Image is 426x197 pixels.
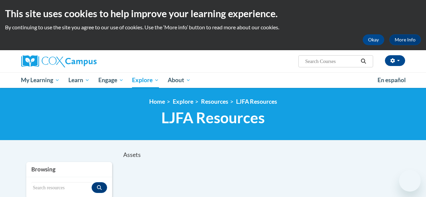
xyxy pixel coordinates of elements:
[21,55,142,67] a: Cox Campus
[17,72,64,88] a: My Learning
[173,98,193,105] a: Explore
[389,34,421,45] a: More Info
[92,182,107,193] button: Search resources
[161,109,265,127] span: LJFA Resources
[201,98,228,105] a: Resources
[21,55,97,67] img: Cox Campus
[16,72,410,88] div: Main menu
[31,182,92,194] input: Search resources
[132,76,159,84] span: Explore
[98,76,124,84] span: Engage
[5,7,421,20] h2: This site uses cookies to help improve your learning experience.
[149,98,165,105] a: Home
[94,72,128,88] a: Engage
[363,34,384,45] button: Okay
[358,57,368,65] button: Search
[21,76,60,84] span: My Learning
[399,170,421,192] iframe: Button to launch messaging window
[68,76,90,84] span: Learn
[123,151,141,158] span: Assets
[385,55,405,66] button: Account Settings
[128,72,163,88] a: Explore
[64,72,94,88] a: Learn
[163,72,195,88] a: About
[373,73,410,87] a: En español
[168,76,191,84] span: About
[378,76,406,84] span: En español
[236,98,277,105] a: LJFA Resources
[31,165,107,173] h3: Browsing
[5,24,421,31] p: By continuing to use the site you agree to our use of cookies. Use the ‘More info’ button to read...
[304,57,358,65] input: Search Courses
